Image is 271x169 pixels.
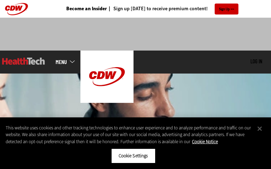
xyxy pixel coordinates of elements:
img: Home [80,51,134,103]
a: mobile-menu [56,59,80,65]
div: This website uses cookies and other tracking technologies to enhance user experience and to analy... [6,124,252,145]
img: Home [2,58,45,65]
a: Sign up [DATE] to receive premium content! [107,6,208,11]
a: More information about your privacy [192,139,218,145]
button: Close [252,121,267,136]
a: Log in [250,58,262,64]
button: Cookie Settings [111,148,156,163]
a: CDW [80,97,134,105]
a: Sign Up [215,4,238,14]
div: User menu [250,58,262,65]
a: Become an Insider [66,6,107,11]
